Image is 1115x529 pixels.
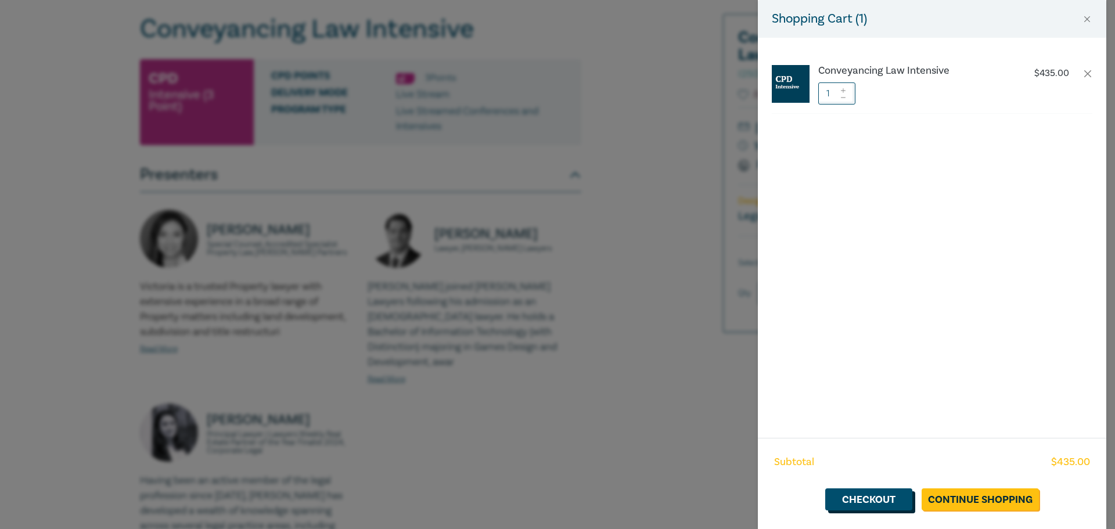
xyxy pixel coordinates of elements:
a: Continue Shopping [922,488,1039,510]
a: Checkout [825,488,912,510]
p: $ 435.00 [1034,68,1069,79]
span: Subtotal [774,455,814,470]
button: Close [1082,14,1092,24]
span: $ 435.00 [1051,455,1090,470]
input: 1 [818,82,855,105]
h5: Shopping Cart ( 1 ) [772,9,867,28]
img: CPD%20Intensive.jpg [772,65,810,103]
a: Conveyancing Law Intensive [818,65,1011,77]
